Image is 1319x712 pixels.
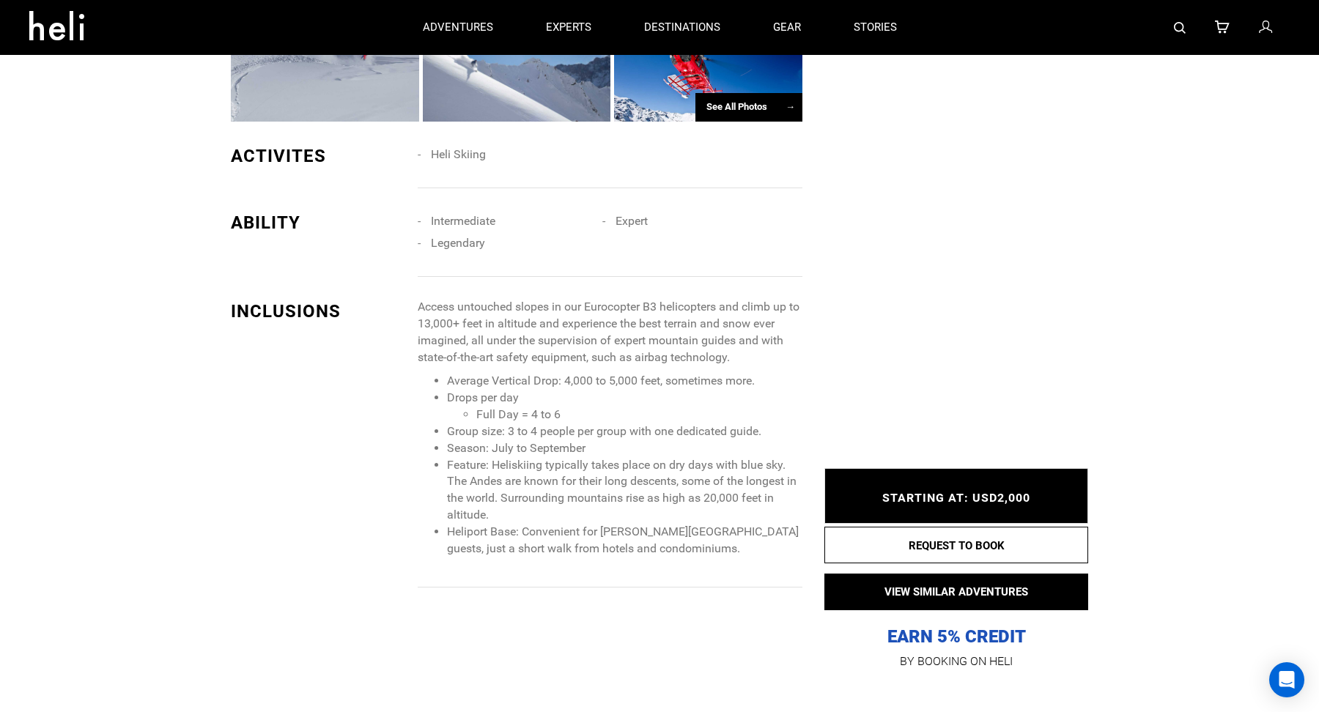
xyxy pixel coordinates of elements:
[431,147,486,161] span: Heli Skiing
[824,527,1088,563] button: REQUEST TO BOOK
[231,144,407,168] div: ACTIVITES
[431,236,485,250] span: Legendary
[546,20,591,35] p: experts
[447,373,802,390] li: Average Vertical Drop: 4,000 to 5,000 feet, sometimes more.
[476,407,802,423] li: Full Day = 4 to 6
[447,440,802,457] li: Season: July to September
[447,423,802,440] li: Group size: 3 to 4 people per group with one dedicated guide.
[418,299,802,366] p: Access untouched slopes in our Eurocopter B3 helicopters and climb up to 13,000+ feet in altitude...
[431,214,495,228] span: Intermediate
[644,20,720,35] p: destinations
[1174,22,1186,34] img: search-bar-icon.svg
[1269,662,1304,697] div: Open Intercom Messenger
[824,479,1088,648] p: EARN 5% CREDIT
[824,574,1088,610] button: VIEW SIMILAR ADVENTURES
[786,101,795,112] span: →
[447,390,802,423] li: Drops per day
[882,491,1030,505] span: STARTING AT: USD2,000
[616,214,648,228] span: Expert
[231,210,407,235] div: ABILITY
[824,651,1088,672] p: BY BOOKING ON HELI
[423,20,493,35] p: adventures
[447,457,802,524] li: Feature: Heliskiing typically takes place on dry days with blue sky. The Andes are known for thei...
[695,93,802,122] div: See All Photos
[447,524,802,557] li: Heliport Base: Convenient for [PERSON_NAME][GEOGRAPHIC_DATA] guests, just a short walk from hotel...
[231,299,407,324] div: INCLUSIONS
